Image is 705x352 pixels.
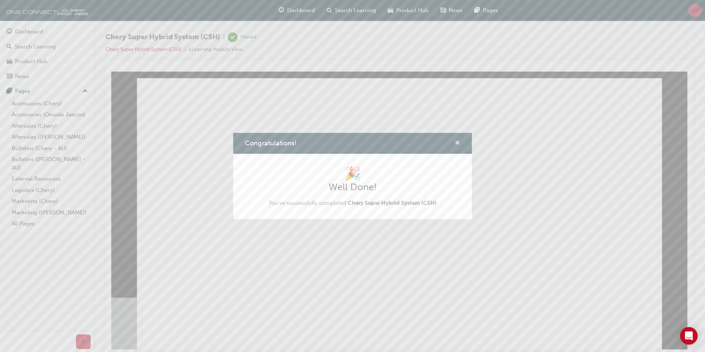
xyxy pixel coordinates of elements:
button: cross-icon [455,139,460,148]
span: Chery Super Hybrid System (CSH) [348,200,437,206]
h2: Well Done! [269,181,437,193]
span: Congratulations! [245,139,297,147]
h1: 🎉 [269,166,437,182]
div: Open Intercom Messenger [680,327,698,345]
div: Congratulations! [233,133,472,219]
span: cross-icon [455,140,460,147]
span: You've successfully completed [269,199,437,207]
